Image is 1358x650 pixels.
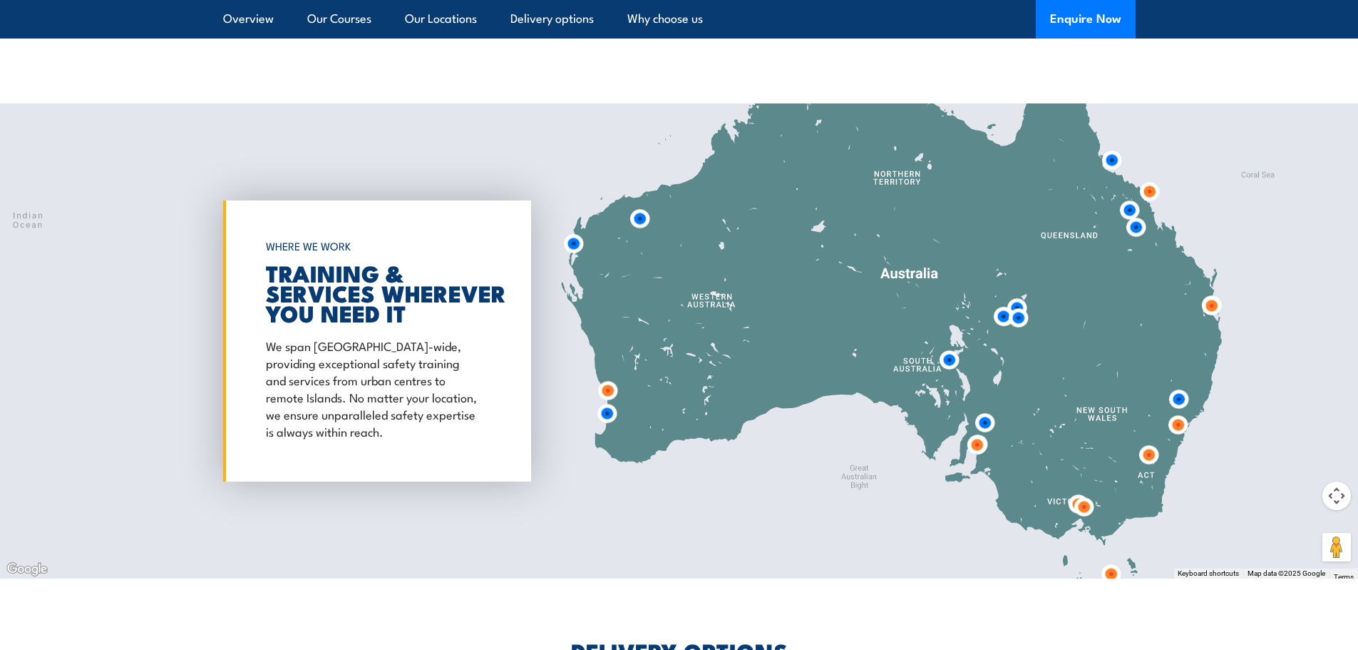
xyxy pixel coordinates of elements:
[266,263,481,323] h2: TRAINING & SERVICES WHEREVER YOU NEED IT
[1248,569,1325,577] span: Map data ©2025 Google
[266,337,481,440] p: We span [GEOGRAPHIC_DATA]-wide, providing exceptional safety training and services from urban cen...
[1334,573,1354,581] a: Terms (opens in new tab)
[1322,533,1351,562] button: Drag Pegman onto the map to open Street View
[4,560,51,579] a: Open this area in Google Maps (opens a new window)
[1322,482,1351,510] button: Map camera controls
[4,560,51,579] img: Google
[266,233,481,259] h6: WHERE WE WORK
[1178,569,1239,579] button: Keyboard shortcuts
